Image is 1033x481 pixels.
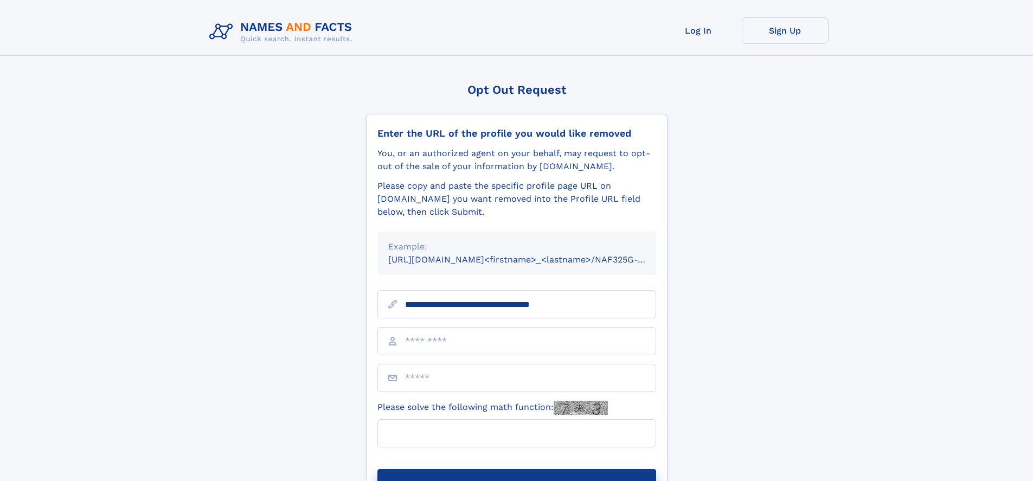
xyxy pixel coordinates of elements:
small: [URL][DOMAIN_NAME]<firstname>_<lastname>/NAF325G-xxxxxxxx [388,254,677,265]
div: Please copy and paste the specific profile page URL on [DOMAIN_NAME] you want removed into the Pr... [377,179,656,219]
img: Logo Names and Facts [205,17,361,47]
div: Enter the URL of the profile you would like removed [377,127,656,139]
label: Please solve the following math function: [377,401,608,415]
div: Opt Out Request [366,83,668,97]
a: Sign Up [742,17,829,44]
div: You, or an authorized agent on your behalf, may request to opt-out of the sale of your informatio... [377,147,656,173]
a: Log In [655,17,742,44]
div: Example: [388,240,645,253]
